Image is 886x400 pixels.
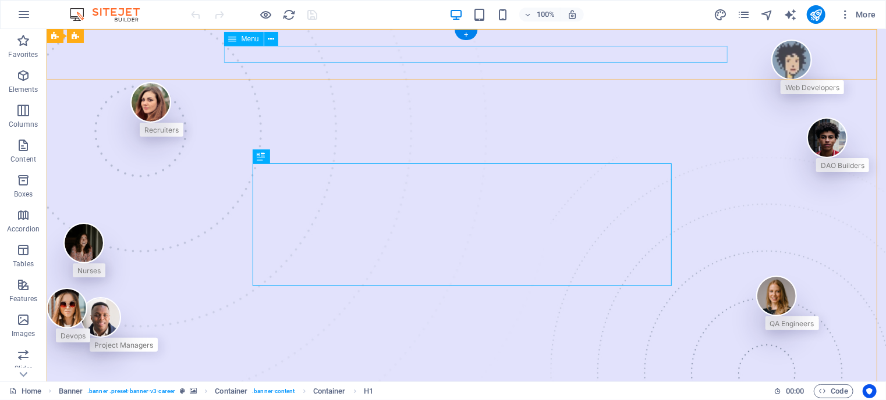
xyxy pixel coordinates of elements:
span: Click to select. Double-click to edit [59,384,83,398]
i: AI Writer [784,8,797,22]
i: Navigator [760,8,774,22]
nav: breadcrumb [59,384,373,398]
span: More [839,9,876,20]
span: Click to select. Double-click to edit [313,384,346,398]
p: Elements [9,85,38,94]
button: design [714,8,728,22]
button: Code [814,384,853,398]
p: Images [12,329,36,338]
span: Menu [242,35,259,42]
p: Content [10,155,36,164]
span: : [794,387,796,395]
div: + [455,30,477,40]
i: This element contains a background [190,388,197,394]
p: Tables [13,259,34,269]
p: Boxes [14,190,33,199]
button: More [835,5,881,24]
i: Publish [809,8,823,22]
button: 100% [519,8,561,22]
button: navigator [760,8,774,22]
a: Click to cancel selection. Double-click to open Pages [9,384,41,398]
span: 00 00 [786,384,804,398]
span: . banner-content [252,384,295,398]
button: reload [282,8,296,22]
p: Favorites [8,50,38,59]
button: Click here to leave preview mode and continue editing [259,8,273,22]
button: pages [737,8,751,22]
i: Pages (Ctrl+Alt+S) [737,8,750,22]
span: Code [819,384,848,398]
button: text_generator [784,8,798,22]
p: Features [9,294,37,303]
p: Slider [15,364,33,373]
p: Columns [9,120,38,129]
h6: Session time [774,384,805,398]
i: This element is a customizable preset [180,388,185,394]
button: publish [807,5,825,24]
img: Editor Logo [67,8,154,22]
i: On resize automatically adjust zoom level to fit chosen device. [567,9,577,20]
p: Accordion [7,224,40,234]
i: Reload page [283,8,296,22]
h6: 100% [537,8,555,22]
i: Design (Ctrl+Alt+Y) [714,8,727,22]
span: . banner .preset-banner-v3-career [87,384,175,398]
span: Click to select. Double-click to edit [215,384,247,398]
button: Usercentrics [863,384,877,398]
span: Click to select. Double-click to edit [364,384,373,398]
